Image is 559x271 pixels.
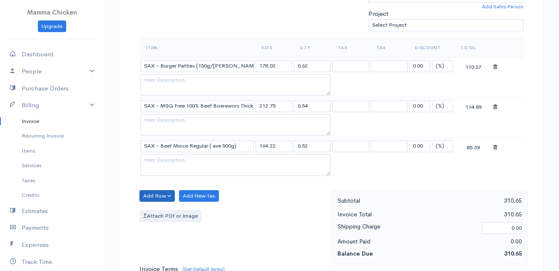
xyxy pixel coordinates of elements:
[293,38,331,58] th: Qty
[455,141,492,152] div: 85.39
[333,196,430,206] div: Subtotal
[333,236,430,247] div: Amount Paid
[139,38,255,58] th: Item
[370,38,408,58] th: Tax
[140,60,254,72] input: Item Name
[139,210,201,222] label: Attach PDf or Image
[331,38,370,58] th: Tax
[333,209,430,220] div: Invoice Total
[38,20,66,33] a: Upgrade
[430,236,526,247] div: 0.00
[255,38,293,58] th: Rate
[368,9,388,19] label: Project
[455,61,492,71] div: 110.37
[408,38,454,58] th: Discount
[454,38,492,58] th: Total
[482,3,524,10] a: Add Sales Person
[140,140,254,152] input: Item Name
[333,221,478,235] div: Shipping Charge
[139,190,175,202] button: Add Row
[27,8,77,16] span: Mamma Chicken
[430,209,526,220] div: 310.65
[179,190,219,202] button: Add New Tax
[504,250,522,257] span: 310.65
[430,196,526,206] div: 310.65
[338,250,373,257] strong: Balance Due
[455,101,492,111] div: 114.89
[140,100,254,112] input: Item Name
